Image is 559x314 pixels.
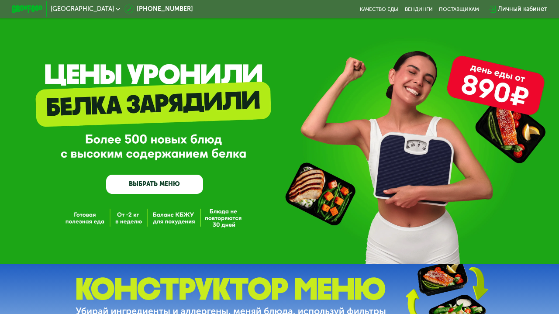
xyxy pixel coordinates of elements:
[124,4,193,14] a: [PHONE_NUMBER]
[51,6,114,12] span: [GEOGRAPHIC_DATA]
[106,175,203,194] a: ВЫБРАТЬ МЕНЮ
[405,6,433,12] a: Вендинги
[360,6,398,12] a: Качество еды
[439,6,479,12] div: поставщикам
[498,4,547,14] div: Личный кабинет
